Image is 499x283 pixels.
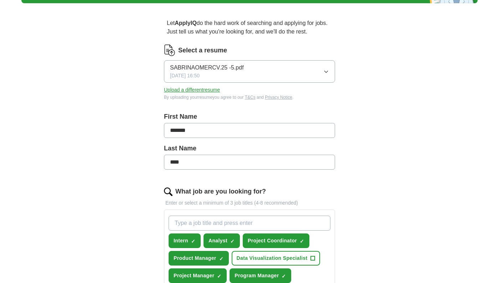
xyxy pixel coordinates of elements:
button: Analyst✓ [204,233,240,248]
strong: ApplyIQ [175,20,196,26]
button: Project Coordinator✓ [243,233,309,248]
span: ✓ [230,238,235,244]
label: What job are you looking for? [175,187,266,196]
span: ✓ [300,238,304,244]
span: SABRINAOMERCV.25 -5.pdf [170,63,244,72]
a: Privacy Notice [265,95,292,100]
span: Project Manager [174,272,214,279]
span: ✓ [217,273,221,279]
div: By uploading your resume you agree to our and . [164,94,335,101]
span: ✓ [191,238,195,244]
button: Product Manager✓ [169,251,229,266]
span: Project Coordinator [248,237,297,245]
button: Upload a differentresume [164,86,220,94]
a: T&Cs [245,95,256,100]
p: Let do the hard work of searching and applying for jobs. Just tell us what you're looking for, an... [164,16,335,39]
label: Last Name [164,144,335,153]
img: CV Icon [164,45,175,56]
span: [DATE] 16:50 [170,72,200,79]
input: Type a job title and press enter [169,216,330,231]
button: SABRINAOMERCV.25 -5.pdf[DATE] 16:50 [164,60,335,83]
span: Data Visualization Specialist [237,254,308,262]
img: search.png [164,187,173,196]
button: Project Manager✓ [169,268,227,283]
button: Program Manager✓ [230,268,291,283]
span: Analyst [209,237,227,245]
p: Enter or select a minimum of 3 job titles (4-8 recommended) [164,199,335,207]
span: ✓ [282,273,286,279]
span: Product Manager [174,254,216,262]
span: Program Manager [235,272,279,279]
label: First Name [164,112,335,122]
button: Data Visualization Specialist [232,251,320,266]
span: Intern [174,237,188,245]
button: Intern✓ [169,233,201,248]
span: ✓ [219,256,223,262]
label: Select a resume [178,46,227,55]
